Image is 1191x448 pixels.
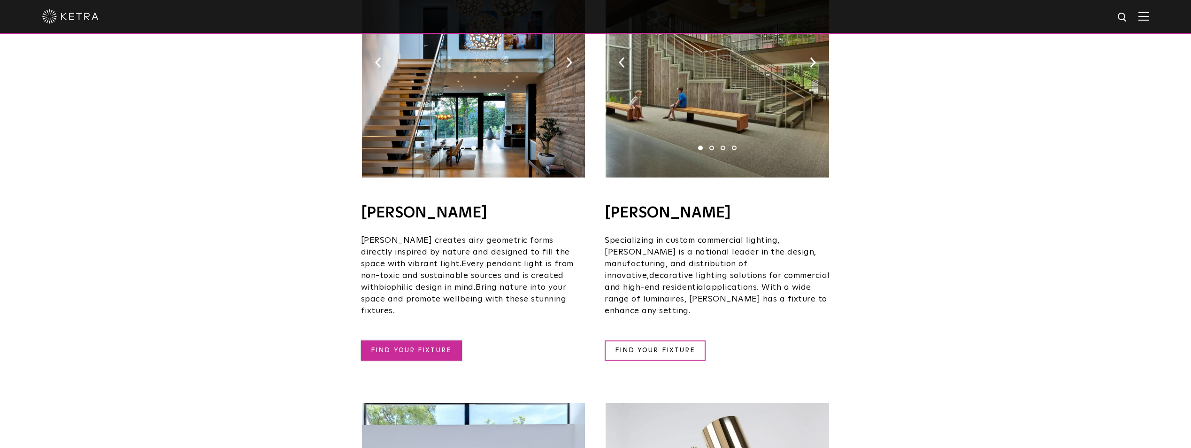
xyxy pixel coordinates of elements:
[1138,12,1149,21] img: Hamburger%20Nav.svg
[605,248,676,256] span: [PERSON_NAME]
[361,283,567,315] span: Bring nature into your space and promote wellbeing with these stunning fixtures.
[361,236,570,268] span: [PERSON_NAME] creates airy geometric forms directly inspired by nature and designed to fill the s...
[619,57,625,68] img: arrow-left-black.svg
[605,283,827,315] span: applications. With a wide range of luminaires, [PERSON_NAME] has a fixture to enhance any setting.
[605,248,816,280] span: is a national leader in the design, manufacturing, and distribution of innovative,
[810,57,816,68] img: arrow-right-black.svg
[605,206,830,221] h4: [PERSON_NAME]
[42,9,99,23] img: ketra-logo-2019-white
[1117,12,1129,23] img: search icon
[605,340,706,361] a: FIND YOUR FIXTURE
[361,235,586,317] p: biophilic design in mind.
[361,340,462,361] a: FIND YOUR FIXTURE
[605,271,830,292] span: decorative lighting solutions for commercial and high-end residential
[375,57,381,68] img: arrow-left-black.svg
[361,206,586,221] h4: [PERSON_NAME]
[566,57,572,68] img: arrow-right-black.svg
[361,260,574,292] span: Every pendant light is from non-toxic and sustainable sources and is created with
[605,236,780,245] span: Specializing in custom commercial lighting,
